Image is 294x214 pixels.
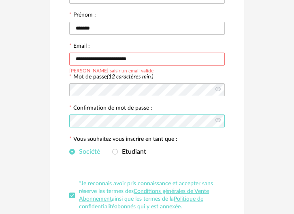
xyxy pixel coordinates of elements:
label: Prénom : [69,12,96,19]
span: Etudiant [118,148,146,155]
label: Mot de passe [73,74,153,80]
label: Confirmation de mot de passe : [69,105,152,112]
label: Vous souhaitez vous inscrire en tant que : [69,136,177,144]
div: [PERSON_NAME] saisir un email valide [69,67,153,73]
a: Conditions générales de Vente Abonnement [79,189,209,202]
a: Politique de confidentialité [79,196,203,210]
span: Société [75,148,100,155]
label: Email : [69,43,90,51]
i: (12 caractères min.) [107,74,153,80]
span: *Je reconnais avoir pris connaissance et accepter sans réserve les termes des ainsi que les terme... [79,181,213,210]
